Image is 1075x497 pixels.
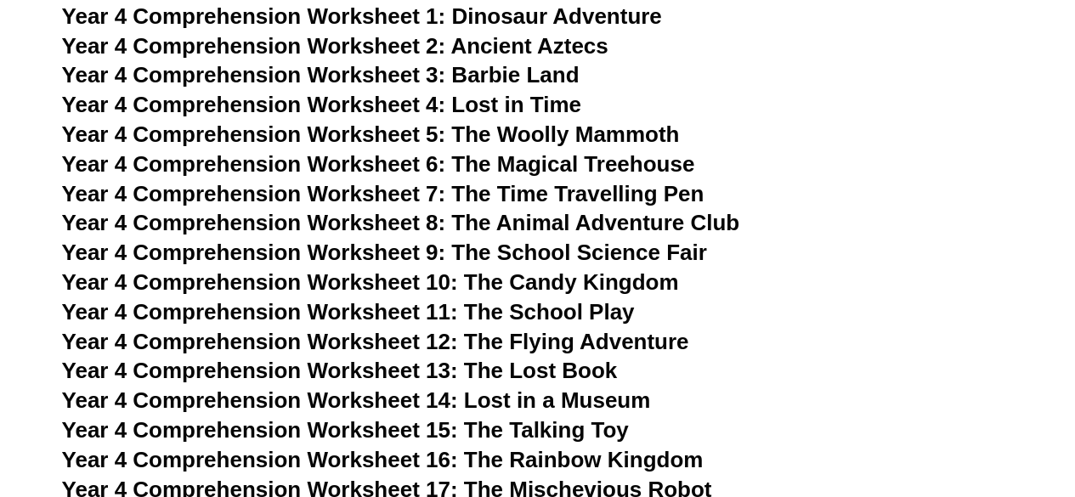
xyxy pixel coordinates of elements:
a: Year 4 Comprehension Worksheet 13: The Lost Book [62,358,618,383]
a: Year 4 Comprehension Worksheet 2: Ancient Aztecs [62,33,608,59]
a: Year 4 Comprehension Worksheet 12: The Flying Adventure [62,329,689,354]
a: Year 4 Comprehension Worksheet 1: Dinosaur Adventure [62,3,662,29]
a: Year 4 Comprehension Worksheet 10: The Candy Kingdom [62,269,679,295]
a: Year 4 Comprehension Worksheet 4: Lost in Time [62,92,581,117]
a: Year 4 Comprehension Worksheet 8: The Animal Adventure Club [62,210,740,235]
a: Year 4 Comprehension Worksheet 9: The School Science Fair [62,240,707,265]
a: Year 4 Comprehension Worksheet 11: The School Play [62,299,635,325]
a: Year 4 Comprehension Worksheet 5: The Woolly Mammoth [62,121,680,147]
span: Year 4 Comprehension Worksheet 1: [62,3,446,29]
a: Year 4 Comprehension Worksheet 16: The Rainbow Kingdom [62,447,704,472]
a: Year 4 Comprehension Worksheet 14: Lost in a Museum [62,387,651,413]
a: Year 4 Comprehension Worksheet 3: Barbie Land [62,62,580,88]
iframe: Chat Widget [792,305,1075,497]
a: Year 4 Comprehension Worksheet 7: The Time Travelling Pen [62,181,704,206]
span: Dinosaur Adventure [451,3,661,29]
a: Year 4 Comprehension Worksheet 15: The Talking Toy [62,417,629,443]
a: Year 4 Comprehension Worksheet 6: The Magical Treehouse [62,151,695,177]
